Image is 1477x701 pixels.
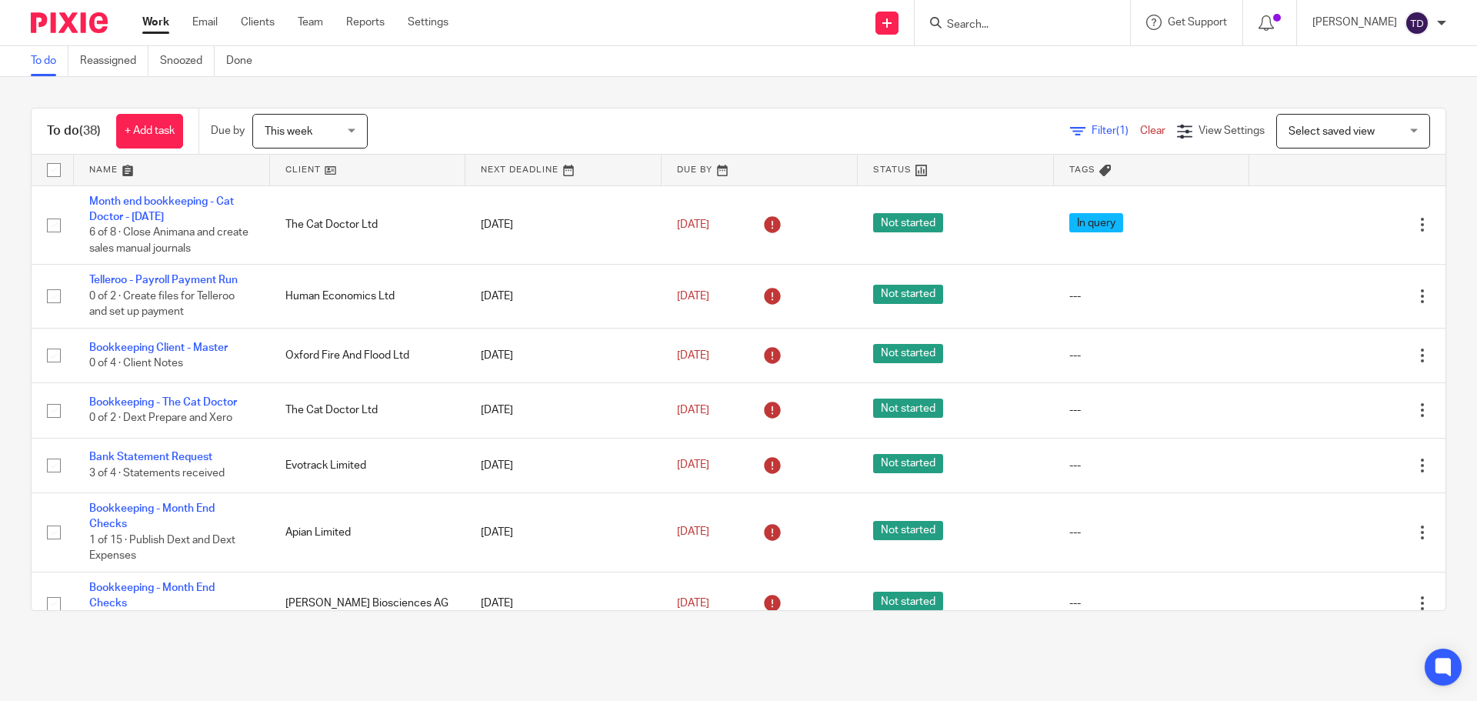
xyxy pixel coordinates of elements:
p: Due by [211,123,245,139]
span: 1 of 15 · Publish Dext and Dext Expenses [89,535,235,562]
td: The Cat Doctor Ltd [270,383,466,438]
td: Oxford Fire And Flood Ltd [270,328,466,382]
td: The Cat Doctor Ltd [270,185,466,265]
td: Human Economics Ltd [270,265,466,328]
span: Filter [1092,125,1140,136]
div: --- [1069,289,1235,304]
div: --- [1069,458,1235,473]
a: Reports [346,15,385,30]
span: Select saved view [1289,126,1375,137]
span: This week [265,126,312,137]
td: [DATE] [465,328,662,382]
td: [PERSON_NAME] Biosciences AG [270,572,466,635]
a: + Add task [116,114,183,149]
input: Search [945,18,1084,32]
span: 3 of 4 · Statements received [89,468,225,479]
span: Not started [873,399,943,418]
h1: To do [47,123,101,139]
span: [DATE] [677,527,709,538]
div: --- [1069,525,1235,540]
span: [DATE] [677,460,709,471]
span: View Settings [1199,125,1265,136]
span: [DATE] [677,598,709,609]
a: Snoozed [160,46,215,76]
a: Bank Statement Request [89,452,212,462]
span: 0 of 4 · Client Notes [89,358,183,369]
span: Not started [873,213,943,232]
td: Evotrack Limited [270,438,466,492]
span: 0 of 2 · Create files for Telleroo and set up payment [89,291,235,318]
span: [DATE] [677,350,709,361]
a: Clients [241,15,275,30]
a: Month end bookkeeping - Cat Doctor - [DATE] [89,196,234,222]
a: Bookkeeping - Month End Checks [89,503,215,529]
a: Telleroo - Payroll Payment Run [89,275,238,285]
span: (38) [79,125,101,137]
td: [DATE] [465,185,662,265]
span: 6 of 8 · Close Animana and create sales manual journals [89,227,248,254]
td: [DATE] [465,572,662,635]
span: [DATE] [677,291,709,302]
td: [DATE] [465,438,662,492]
span: Not started [873,454,943,473]
img: svg%3E [1405,11,1429,35]
span: Get Support [1168,17,1227,28]
a: Done [226,46,264,76]
div: --- [1069,402,1235,418]
span: Not started [873,344,943,363]
span: [DATE] [677,405,709,416]
span: Not started [873,592,943,611]
p: [PERSON_NAME] [1312,15,1397,30]
a: Clear [1140,125,1165,136]
span: Not started [873,521,943,540]
td: [DATE] [465,265,662,328]
a: Bookkeeping - Month End Checks [89,582,215,609]
div: --- [1069,348,1235,363]
span: Tags [1069,165,1095,174]
a: Settings [408,15,448,30]
a: Team [298,15,323,30]
a: Bookkeeping - The Cat Doctor [89,397,237,408]
a: To do [31,46,68,76]
td: [DATE] [465,493,662,572]
span: In query [1069,213,1123,232]
div: --- [1069,596,1235,611]
a: Bookkeeping Client - Master [89,342,228,353]
span: [DATE] [677,219,709,230]
img: Pixie [31,12,108,33]
td: [DATE] [465,383,662,438]
a: Reassigned [80,46,148,76]
span: 0 of 2 · Dext Prepare and Xero [89,413,232,424]
a: Email [192,15,218,30]
span: Not started [873,285,943,304]
span: (1) [1116,125,1129,136]
td: Apian Limited [270,493,466,572]
a: Work [142,15,169,30]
